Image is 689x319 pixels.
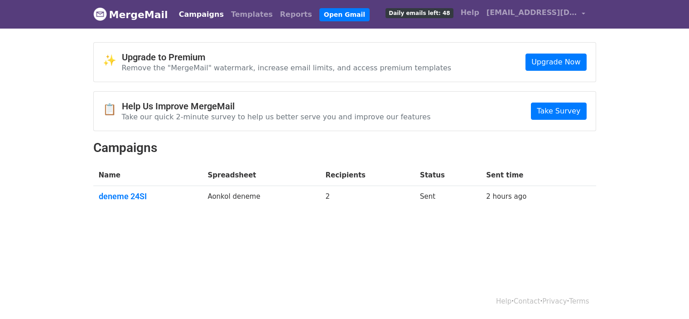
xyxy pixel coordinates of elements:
[542,297,567,305] a: Privacy
[103,103,122,116] span: 📋
[93,165,202,186] th: Name
[531,103,586,120] a: Take Survey
[93,140,596,156] h2: Campaigns
[93,7,107,21] img: MergeMail logo
[525,54,586,71] a: Upgrade Now
[320,165,414,186] th: Recipients
[320,186,414,211] td: 2
[496,297,511,305] a: Help
[486,192,526,201] a: 2 hours ago
[414,165,481,186] th: Status
[93,5,168,24] a: MergeMail
[227,5,276,24] a: Templates
[99,191,197,201] a: deneme 24SI
[514,297,540,305] a: Contact
[382,4,457,22] a: Daily emails left: 48
[414,186,481,211] td: Sent
[122,112,431,122] p: Take our quick 2-minute survey to help us better serve you and improve our features
[319,8,370,21] a: Open Gmail
[487,7,577,18] span: [EMAIL_ADDRESS][DOMAIN_NAME]
[122,63,452,73] p: Remove the "MergeMail" watermark, increase email limits, and access premium templates
[103,54,122,67] span: ✨
[202,165,320,186] th: Spreadsheet
[569,297,589,305] a: Terms
[122,52,452,63] h4: Upgrade to Premium
[202,186,320,211] td: Aonkol deneme
[457,4,483,22] a: Help
[385,8,453,18] span: Daily emails left: 48
[122,101,431,112] h4: Help Us Improve MergeMail
[481,165,576,186] th: Sent time
[483,4,589,25] a: [EMAIL_ADDRESS][DOMAIN_NAME]
[175,5,227,24] a: Campaigns
[276,5,316,24] a: Reports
